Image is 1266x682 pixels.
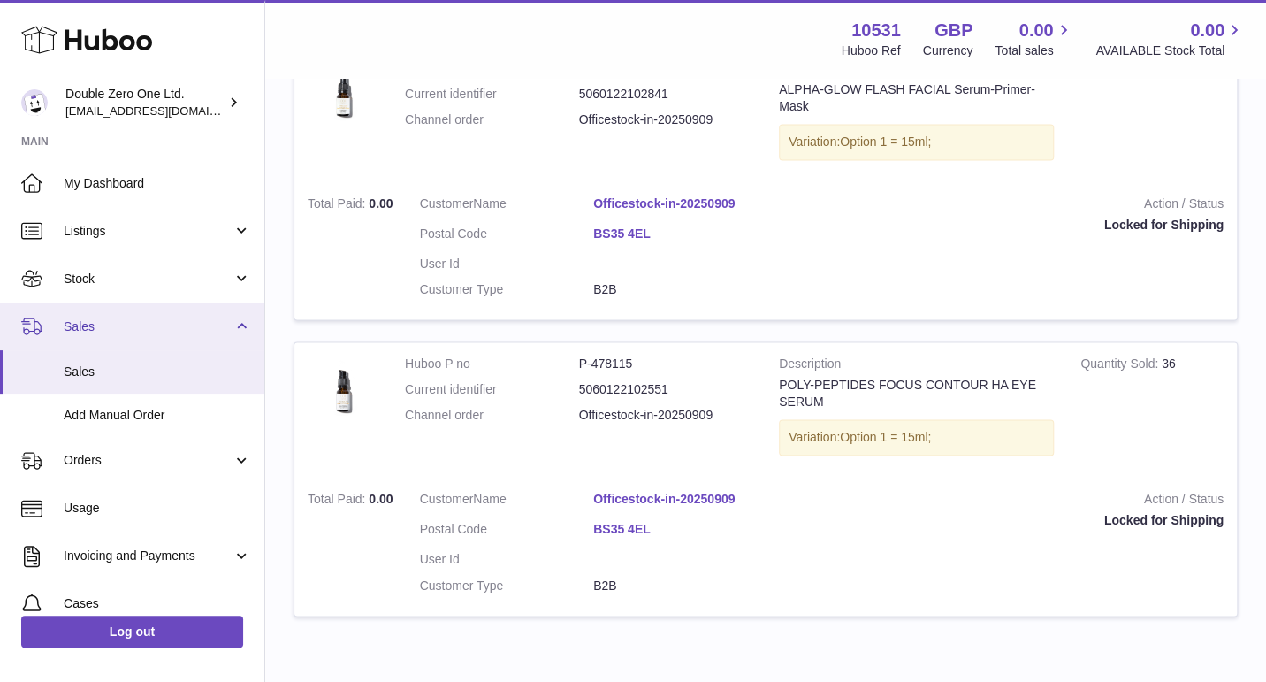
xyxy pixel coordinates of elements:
span: Cases [64,595,251,612]
strong: 10531 [851,19,901,42]
dt: User Id [420,256,594,272]
span: 0.00 [1190,19,1224,42]
dt: Channel order [405,407,579,424]
dt: Name [420,491,594,512]
span: AVAILABLE Stock Total [1095,42,1245,59]
td: 63 [1067,47,1237,182]
dt: Huboo P no [405,356,579,372]
span: Usage [64,500,251,517]
strong: Total Paid [308,492,369,510]
span: 0.00 [1019,19,1054,42]
dt: Customer Type [420,281,594,298]
a: Officestock-in-20250909 [593,491,767,508]
strong: GBP [934,19,972,42]
div: Double Zero One Ltd. [65,86,225,119]
span: My Dashboard [64,175,251,192]
a: 0.00 Total sales [995,19,1073,59]
strong: Action / Status [794,491,1224,512]
span: Invoicing and Payments [64,548,233,564]
img: 105311660219419.jpg [308,60,378,131]
dt: User Id [420,551,594,568]
div: ALPHA-GLOW FLASH FACIAL Serum-Primer-Mask [779,81,1054,115]
span: Customer [420,492,474,506]
div: Variation: [779,124,1054,160]
dd: B2B [593,281,767,298]
div: Variation: [779,419,1054,456]
img: 001-Skincare-Poly-Peptides-Focus-Contour-Eye-Serum_4_82a8c5b6-b7fc-4cff-aa8a-9b2e4f34b4b3.jpg [308,356,378,426]
span: Stock [64,271,233,287]
dd: Officestock-in-20250909 [579,111,753,128]
dd: P-478115 [579,356,753,372]
span: Option 1 = 15ml; [840,430,931,444]
strong: Total Paid [308,196,369,215]
div: POLY-PEPTIDES FOCUS CONTOUR HA EYE SERUM [779,377,1054,410]
a: Log out [21,616,243,648]
strong: Quantity Sold [1080,356,1162,375]
div: Locked for Shipping [794,512,1224,529]
span: 0.00 [369,492,393,506]
strong: Description [779,356,1054,377]
dt: Postal Code [420,226,594,247]
div: Currency [923,42,973,59]
dd: Officestock-in-20250909 [579,407,753,424]
span: 0.00 [369,196,393,211]
dt: Channel order [405,111,579,128]
div: Huboo Ref [842,42,901,59]
dd: B2B [593,577,767,594]
strong: Action / Status [794,195,1224,217]
dt: Current identifier [405,381,579,398]
img: hello@001skincare.com [21,89,48,116]
span: [EMAIL_ADDRESS][DOMAIN_NAME] [65,103,260,118]
span: Sales [64,318,233,335]
dt: Current identifier [405,86,579,103]
div: Locked for Shipping [794,217,1224,234]
dt: Name [420,195,594,217]
a: 0.00 AVAILABLE Stock Total [1095,19,1245,59]
td: 36 [1067,342,1237,478]
span: Add Manual Order [64,407,251,424]
span: Listings [64,223,233,240]
dd: 5060122102551 [579,381,753,398]
a: BS35 4EL [593,521,767,538]
span: Customer [420,196,474,211]
a: BS35 4EL [593,226,767,242]
a: Officestock-in-20250909 [593,195,767,212]
dt: Customer Type [420,577,594,594]
span: Total sales [995,42,1073,59]
dt: Postal Code [420,521,594,542]
span: Option 1 = 15ml; [840,134,931,149]
span: Sales [64,364,251,380]
dd: 5060122102841 [579,86,753,103]
span: Orders [64,452,233,469]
